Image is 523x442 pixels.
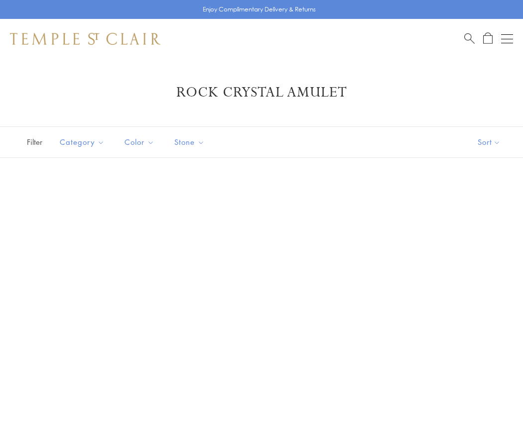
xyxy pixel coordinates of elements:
[464,32,475,45] a: Search
[501,33,513,45] button: Open navigation
[52,131,112,153] button: Category
[10,33,160,45] img: Temple St. Clair
[120,136,162,148] span: Color
[25,84,498,102] h1: Rock Crystal Amulet
[117,131,162,153] button: Color
[203,4,316,14] p: Enjoy Complimentary Delivery & Returns
[55,136,112,148] span: Category
[483,32,493,45] a: Open Shopping Bag
[167,131,212,153] button: Stone
[169,136,212,148] span: Stone
[455,127,523,157] button: Show sort by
